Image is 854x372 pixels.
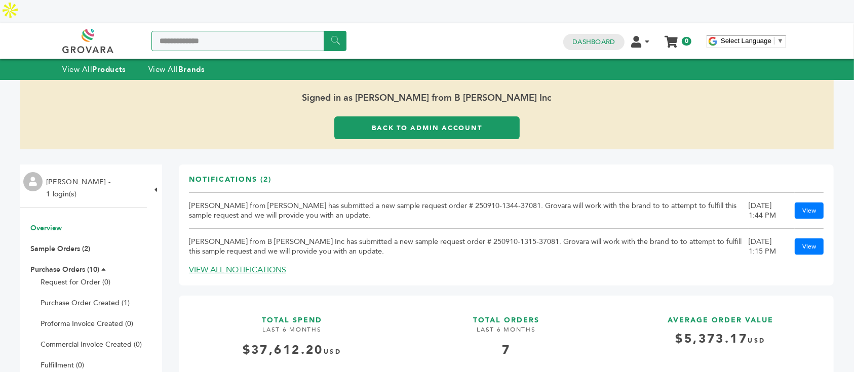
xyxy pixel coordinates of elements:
a: My Cart [666,32,677,43]
h3: TOTAL SPEND [189,306,395,325]
div: [DATE] 1:15 PM [749,237,785,256]
img: profile.png [23,172,43,191]
a: VIEW ALL NOTIFICATIONS [189,264,286,275]
a: Fulfillment (0) [41,360,84,370]
a: View [795,202,824,219]
h3: AVERAGE ORDER VALUE [617,306,824,325]
a: Dashboard [572,37,615,47]
a: Back to Admin Account [334,116,519,139]
a: Commercial Invoice Created (0) [41,340,142,349]
span: Signed in as [PERSON_NAME] from B [PERSON_NAME] Inc [20,80,834,116]
div: [DATE] 1:44 PM [749,201,785,220]
a: Request for Order (0) [41,277,110,287]
td: [PERSON_NAME] from B [PERSON_NAME] Inc has submitted a new sample request order # 250910-1315-370... [189,228,749,264]
h3: TOTAL ORDERS [403,306,609,325]
input: Search a product or brand... [151,31,346,51]
div: 7 [403,342,609,359]
strong: Brands [178,64,205,74]
span: USD [324,348,341,356]
a: Overview [30,223,62,233]
span: ▼ [777,37,784,45]
a: Sample Orders (2) [30,244,90,254]
a: View AllProducts [62,64,126,74]
a: View [795,238,824,255]
h4: LAST 6 MONTHS [189,325,395,342]
span: USD [748,337,765,345]
a: AVERAGE ORDER VALUE $5,373.17USD [617,306,824,355]
span: Select Language [721,37,771,45]
h4: LAST 6 MONTHS [403,325,609,342]
a: Purchase Order Created (1) [41,298,130,308]
h3: Notifications (2) [189,175,271,192]
div: $37,612.20 [189,342,395,359]
li: [PERSON_NAME] - 1 login(s) [46,176,113,200]
span: ​ [774,37,774,45]
strong: Products [92,64,126,74]
a: Proforma Invoice Created (0) [41,319,133,328]
td: [PERSON_NAME] from [PERSON_NAME] has submitted a new sample request order # 250910-1344-37081. Gr... [189,192,749,228]
h4: $5,373.17 [617,330,824,355]
a: Purchase Orders (10) [30,265,99,274]
a: Select Language​ [721,37,784,45]
span: 0 [682,37,691,46]
a: View AllBrands [148,64,205,74]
